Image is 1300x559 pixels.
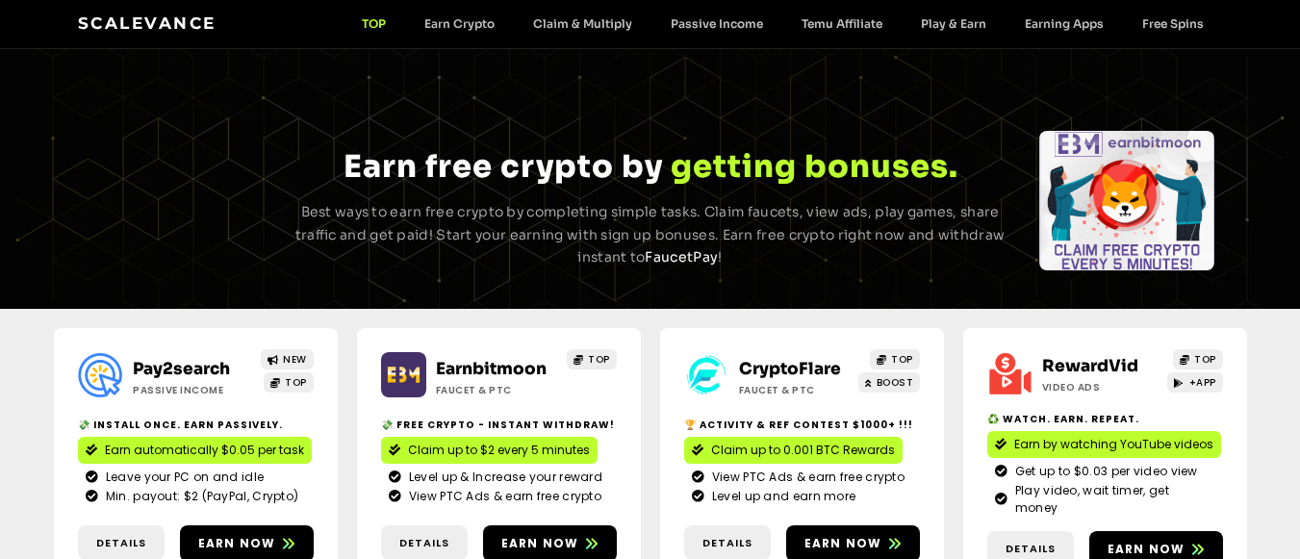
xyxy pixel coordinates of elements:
span: Claim up to $2 every 5 minutes [408,442,590,459]
a: Earning Apps [1006,16,1123,31]
a: TOP [264,372,314,393]
span: Earn now [1108,541,1185,558]
a: Pay2search [133,359,230,379]
a: Claim & Multiply [514,16,651,31]
h2: 💸 Install Once. Earn Passively. [78,418,314,432]
span: TOP [285,375,307,390]
h2: 💸 Free crypto - Instant withdraw! [381,418,617,432]
div: Slides [1039,131,1214,270]
span: Claim up to 0.001 BTC Rewards [711,442,895,459]
a: Claim up to 0.001 BTC Rewards [684,437,903,464]
h2: Video ads [1042,380,1162,394]
span: +APP [1189,375,1216,390]
span: Level up & Increase your reward [404,469,602,486]
h2: Faucet & PTC [436,383,556,397]
a: RewardVid [1042,356,1138,376]
span: Details [399,535,449,551]
span: Earn now [804,535,882,552]
h2: 🏆 Activity & ref contest $1000+ !!! [684,418,920,432]
span: Details [1006,541,1056,557]
h2: Faucet & PTC [739,383,859,397]
a: TOP [870,349,920,369]
span: Play video, wait timer, get money [1010,482,1215,517]
span: Earn free crypto by [344,147,663,186]
span: Level up and earn more [707,488,856,505]
span: TOP [891,352,913,367]
a: +APP [1167,372,1223,393]
a: BOOST [858,372,920,393]
span: View PTC Ads & earn free crypto [404,488,601,505]
div: Slides [85,131,260,270]
a: Passive Income [651,16,782,31]
span: Get up to $0.03 per video view [1010,463,1198,480]
a: Earn Crypto [405,16,514,31]
a: NEW [261,349,314,369]
a: Play & Earn [902,16,1006,31]
a: Scalevance [78,13,217,33]
span: Earn by watching YouTube videos [1014,436,1213,453]
h2: ♻️ Watch. Earn. Repeat. [987,412,1223,426]
p: Best ways to earn free crypto by completing simple tasks. Claim faucets, view ads, play games, sh... [293,201,1008,269]
a: Temu Affiliate [782,16,902,31]
span: Earn now [198,535,276,552]
span: TOP [1194,352,1216,367]
a: Free Spins [1123,16,1223,31]
span: View PTC Ads & earn free crypto [707,469,905,486]
a: Claim up to $2 every 5 minutes [381,437,598,464]
a: Earn by watching YouTube videos [987,431,1221,458]
h2: Passive Income [133,383,253,397]
span: Leave your PC on and idle [101,469,265,486]
nav: Menu [343,16,1223,31]
span: Min. payout: $2 (PayPal, Crypto) [101,488,299,505]
a: TOP [343,16,405,31]
a: FaucetPay [645,248,718,266]
span: BOOST [877,375,914,390]
span: NEW [283,352,307,367]
span: TOP [588,352,610,367]
a: TOP [567,349,617,369]
span: Earn now [501,535,579,552]
a: CryptoFlare [739,359,841,379]
span: Details [96,535,146,551]
a: TOP [1173,349,1223,369]
span: . [949,148,958,185]
a: Earnbitmoon [436,359,547,379]
span: Details [702,535,752,551]
a: Earn automatically $0.05 per task [78,437,312,464]
span: Earn automatically $0.05 per task [105,442,304,459]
